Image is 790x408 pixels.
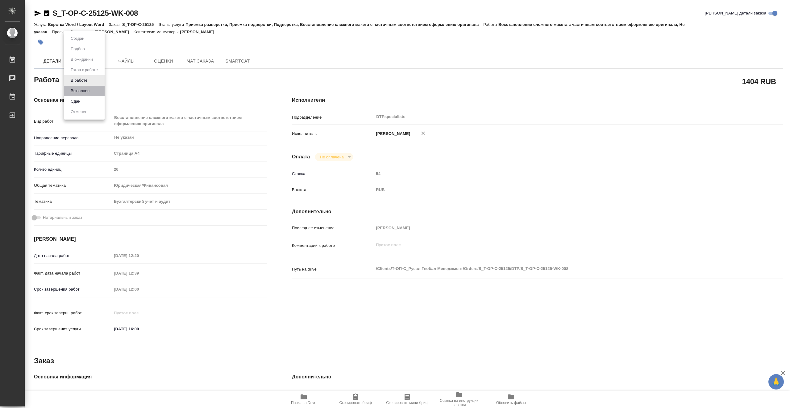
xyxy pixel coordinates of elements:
[69,35,86,42] button: Создан
[69,98,82,105] button: Сдан
[69,77,89,84] button: В работе
[69,46,87,52] button: Подбор
[69,88,91,94] button: Выполнен
[69,108,89,115] button: Отменен
[69,67,100,73] button: Готов к работе
[69,56,95,63] button: В ожидании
